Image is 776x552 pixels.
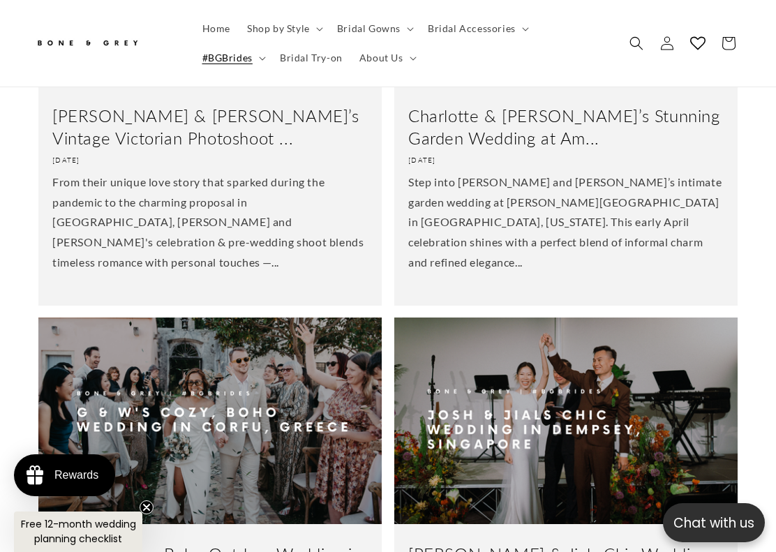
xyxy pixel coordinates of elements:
span: Shop by Style [247,22,310,35]
a: Bridal Try-on [271,43,351,73]
span: Bridal Gowns [337,22,401,35]
a: Home [194,14,239,43]
a: Bone and Grey Bridal [30,27,180,60]
span: Bridal Try-on [280,52,343,64]
span: Free 12-month wedding planning checklist [21,517,136,546]
a: [PERSON_NAME] & [PERSON_NAME]’s Vintage Victorian Photoshoot ... [52,105,368,148]
summary: Bridal Accessories [419,14,535,43]
div: Free 12-month wedding planning checklistClose teaser [14,512,142,552]
summary: Shop by Style [239,14,329,43]
summary: Bridal Gowns [329,14,419,43]
span: Home [202,22,230,35]
summary: About Us [351,43,422,73]
button: Open chatbox [663,503,765,542]
span: #BGBrides [202,52,253,64]
summary: Search [621,28,652,59]
img: Bone and Grey Bridal [35,32,140,55]
div: Rewards [54,469,98,482]
summary: #BGBrides [194,43,271,73]
span: Bridal Accessories [428,22,516,35]
a: Charlotte & [PERSON_NAME]’s Stunning Garden Wedding at Am... [408,105,724,148]
span: About Us [359,52,403,64]
button: Close teaser [140,500,154,514]
p: Chat with us [663,513,765,533]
